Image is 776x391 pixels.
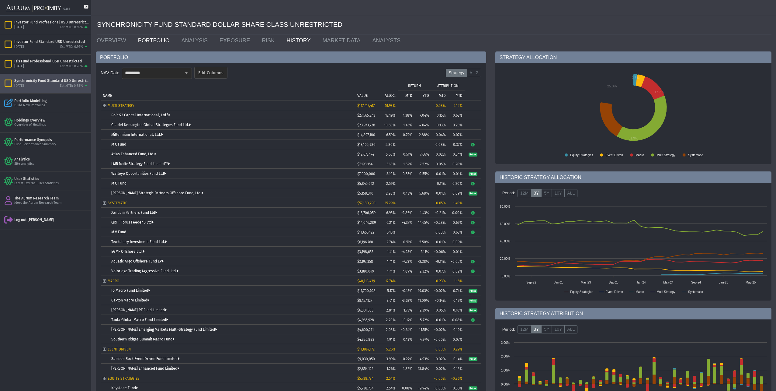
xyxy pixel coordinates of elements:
[386,318,396,322] span: 2.20%
[111,308,167,312] a: [PERSON_NAME] PT Fund Limited
[14,196,89,201] div: The Aurum Research Team
[111,298,149,302] a: Caxton Macro Limited
[357,104,375,108] span: $117,417,417
[384,123,396,127] span: 10.60%
[386,181,396,186] span: 2.59%
[636,153,644,157] text: Macro
[500,188,518,198] div: Period:
[469,171,477,176] a: Pulse
[386,211,396,215] span: 6.95%
[608,281,618,284] text: Sep-23
[108,279,119,283] span: MACRO
[398,237,414,247] td: 0.51%
[398,266,414,276] td: -4.89%
[387,269,396,273] span: 1.41%
[431,364,448,373] td: 0.02%
[357,250,373,254] span: $3,198,653
[398,208,414,217] td: -2.86%
[14,25,24,30] div: [DATE]
[111,220,154,224] a: QRT - Torus Feeder 3 Ltd
[385,279,396,283] span: 17.74%
[495,51,771,63] div: STRATEGY ALLOCATION
[111,142,126,146] a: M C Fund
[398,149,414,159] td: 0.51%
[177,34,215,47] a: ANALYSIS
[111,318,168,322] a: Taula Global Macro Fund Limited
[500,240,510,243] text: 40.00%
[448,227,465,237] td: 0.63%
[14,103,89,108] div: Build New Portfolios
[448,364,465,373] td: 0.15%
[14,201,89,205] div: Meet the Aurum Research Team
[387,259,396,264] span: 1.41%
[357,230,374,234] span: $11,655,122
[357,143,375,147] span: $13,105,986
[108,347,131,351] span: EVENT DRIVEN
[357,123,375,127] span: $23,973,728
[495,171,771,183] div: HISTORIC STRATEGY ALLOCATION
[101,68,122,78] div: NAV Date:
[431,315,448,325] td: -0.01%
[448,295,465,305] td: 0.19%
[386,328,396,332] span: 2.03%
[433,201,446,205] div: -0.65%
[6,2,61,15] img: Aurum-Proximity%20white.svg
[133,34,177,47] a: PORTFOLIO
[14,157,89,162] div: Analytics
[398,130,414,139] td: 0.79%
[357,289,376,293] span: $11,700,708
[111,162,170,166] a: LMR Multi-Strategy Fund Limited**
[495,308,771,319] div: HISTORIC STRATEGY ATTRIBUTION
[469,192,477,196] span: Pulse
[111,152,156,156] a: Atlas Enhanced Fund, Ltd.
[103,93,112,98] p: NAME
[14,181,89,186] div: Latest External User Statistics
[526,281,536,284] text: Sep-22
[448,325,465,334] td: 0.19%
[101,80,355,100] td: Column NAME
[14,84,24,88] div: [DATE]
[357,211,376,215] span: $15,706,059
[414,247,431,256] td: 2.11%
[14,123,89,127] div: Overview of Holdings
[14,142,89,147] div: Fund Performance Summary
[194,67,227,79] dx-button: Edit Columns
[387,337,396,342] span: 1.91%
[656,290,675,294] text: Multi Strategy
[552,189,565,198] label: 10Y
[408,84,421,88] p: RETURN
[357,279,375,283] span: $40,113,439
[357,191,373,195] span: $5,158,310
[14,45,24,49] div: [DATE]
[386,133,396,137] span: 6.59%
[181,68,192,78] div: Select
[386,308,396,312] span: 2.81%
[414,120,431,130] td: 4.04%
[448,266,465,276] td: 0.02%
[448,208,465,217] td: 0.00%
[398,305,414,315] td: -1.73%
[14,98,89,103] div: Portfolio Modelling
[385,113,396,118] span: 12.19%
[387,230,396,234] span: 5.15%
[414,315,431,325] td: 5.72%
[450,104,462,108] div: 2.15%
[570,290,593,294] text: Equity Strategies
[111,230,126,234] a: M V Fund
[111,191,203,195] a: [PERSON_NAME] Strategic Partners Offshore Fund, Ltd.
[414,354,431,364] td: 4.93%
[448,256,465,266] td: -0.05%
[357,113,375,118] span: $27,565,243
[431,286,448,295] td: -0.02%
[368,34,408,47] a: ANALYSTS
[469,288,477,293] a: Pulse
[111,259,164,263] a: Aquatic Argo Offshore Fund LP
[448,237,465,247] td: 0.09%
[357,318,374,322] span: $4,966,928
[554,281,563,284] text: Jan-23
[414,130,431,139] td: 2.88%
[357,269,374,273] span: $3,180,049
[719,281,728,284] text: Jan-25
[14,64,24,69] div: [DATE]
[357,337,374,342] span: $4,326,882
